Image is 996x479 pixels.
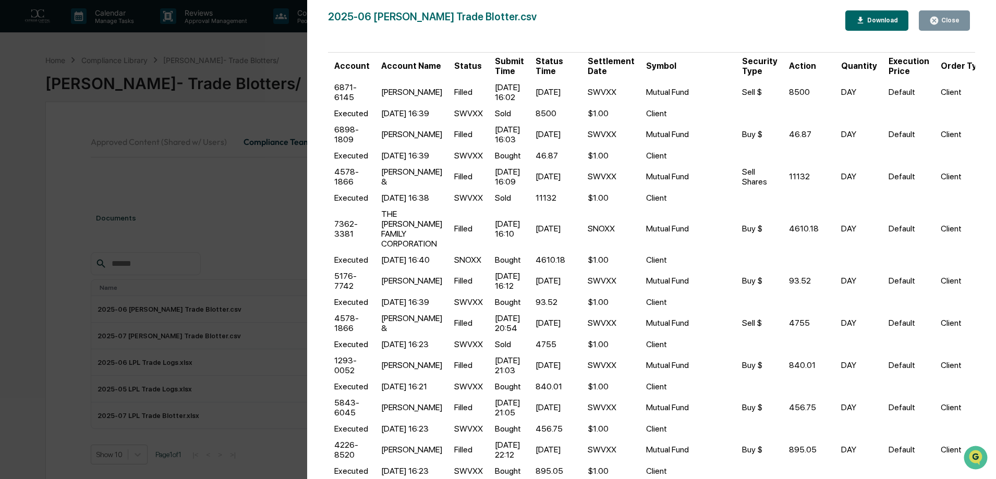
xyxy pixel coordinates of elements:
td: 4578-1866 [329,311,375,336]
td: [DATE] 16:12 [490,268,529,293]
td: 4610.18 [784,206,835,251]
td: $1.00 [582,106,640,121]
a: 🔎Data Lookup [6,147,70,166]
td: [DATE] 16:23 [376,463,448,478]
div: Start new chat [35,80,171,90]
input: Clear [27,47,172,58]
span: Pylon [104,177,126,185]
td: 7362-3381 [329,206,375,251]
td: [DATE] 16:39 [376,294,448,310]
img: 1746055101610-c473b297-6a78-478c-a979-82029cc54cd1 [10,80,29,99]
td: Filled [449,164,489,189]
td: [DATE] 21:05 [490,395,529,420]
th: Account [329,54,375,79]
td: Client [641,106,736,121]
td: [DATE] 16:21 [376,379,448,394]
td: [PERSON_NAME] [376,437,448,462]
td: 4610.18 [530,252,581,267]
td: Buy $ [737,353,783,378]
td: Mutual Fund [641,80,736,105]
td: Default [883,353,934,378]
td: Sell Shares [737,164,783,189]
button: Start new chat [177,83,190,95]
td: DAY [836,395,882,420]
a: 🗄️Attestations [71,127,133,146]
button: Download [845,10,909,31]
td: 93.52 [784,268,835,293]
td: Filled [449,353,489,378]
td: Filled [449,206,489,251]
td: SWVXX [449,294,489,310]
td: [DATE] [530,122,581,147]
td: [DATE] [530,353,581,378]
td: Filled [449,311,489,336]
td: Filled [449,268,489,293]
td: Bought [490,148,529,163]
td: [PERSON_NAME] [376,353,448,378]
td: Default [883,122,934,147]
div: 🔎 [10,152,19,161]
td: SWVXX [449,421,489,436]
td: Filled [449,122,489,147]
td: 1293-0052 [329,353,375,378]
td: Mutual Fund [641,164,736,189]
td: [DATE] [530,437,581,462]
td: DAY [836,80,882,105]
th: Account Name [376,54,448,79]
td: 5176-7742 [329,268,375,293]
td: SWVXX [582,311,640,336]
td: $1.00 [582,294,640,310]
td: SWVXX [582,268,640,293]
td: SWVXX [449,463,489,478]
td: Client [641,379,736,394]
td: 456.75 [530,421,581,436]
th: Symbol [641,54,736,79]
td: Executed [329,252,375,267]
th: Status [449,54,489,79]
td: SWVXX [582,353,640,378]
td: DAY [836,206,882,251]
td: [DATE] 20:54 [490,311,529,336]
div: 🗄️ [76,132,84,141]
td: Bought [490,379,529,394]
td: Default [883,164,934,189]
span: Attestations [86,131,129,142]
th: Submit Time [490,54,529,79]
td: Default [883,206,934,251]
td: Client [641,252,736,267]
div: We're available if you need us! [35,90,132,99]
td: DAY [836,164,882,189]
td: Sold [490,190,529,205]
td: [PERSON_NAME] & [376,164,448,189]
td: Mutual Fund [641,122,736,147]
td: Sell $ [737,80,783,105]
td: [DATE] [530,164,581,189]
td: [PERSON_NAME] [376,122,448,147]
td: DAY [836,311,882,336]
td: SNOXX [582,206,640,251]
td: SNOXX [449,252,489,267]
td: Sold [490,337,529,352]
td: Mutual Fund [641,311,736,336]
td: $1.00 [582,337,640,352]
td: [DATE] 16:02 [490,80,529,105]
td: 46.87 [784,122,835,147]
td: DAY [836,122,882,147]
td: Default [883,80,934,105]
td: Bought [490,463,529,478]
td: Executed [329,294,375,310]
td: Buy $ [737,206,783,251]
td: [DATE] [530,311,581,336]
td: 895.05 [784,437,835,462]
td: Bought [490,421,529,436]
button: Close [919,10,970,31]
span: Preclearance [21,131,67,142]
td: $1.00 [582,190,640,205]
td: SWVXX [582,395,640,420]
td: 6898-1809 [329,122,375,147]
td: SWVXX [582,122,640,147]
td: Client [641,463,736,478]
td: $1.00 [582,379,640,394]
td: [DATE] 16:09 [490,164,529,189]
td: $1.00 [582,421,640,436]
